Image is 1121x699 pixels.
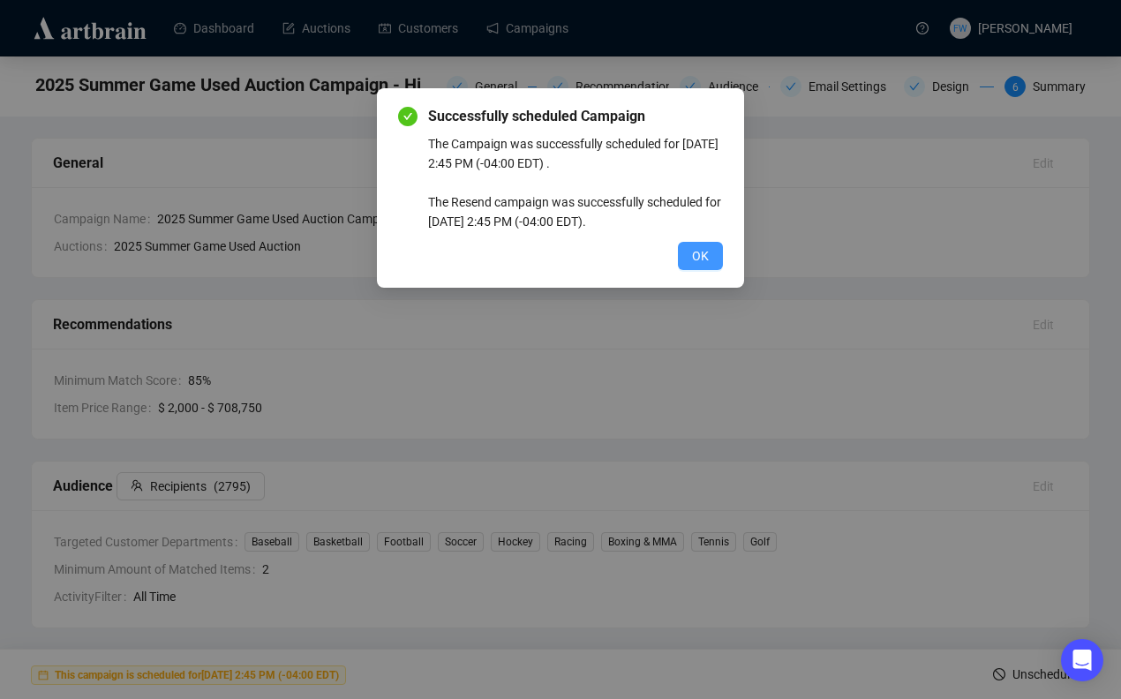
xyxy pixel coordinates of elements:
[1061,639,1103,681] div: Open Intercom Messenger
[678,242,723,270] button: OK
[428,134,723,173] div: The Campaign was successfully scheduled for [DATE] 2:45 PM (-04:00 EDT) .
[398,107,418,126] span: check-circle
[692,246,709,266] span: OK
[428,173,723,231] div: The Resend campaign was successfully scheduled for [DATE] 2:45 PM (-04:00 EDT).
[428,106,723,127] span: Successfully scheduled Campaign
